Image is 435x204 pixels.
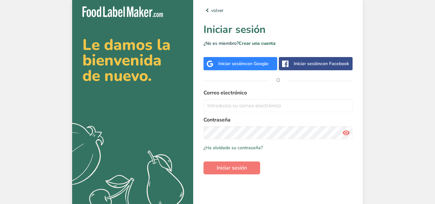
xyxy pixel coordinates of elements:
button: Iniciar sesión [203,161,260,174]
span: con Google [245,61,269,67]
label: Contraseña [203,116,353,124]
span: O [269,71,288,90]
input: Introduzca su correo electrónico [203,99,353,112]
label: Correo electrónico [203,89,353,97]
a: volver [203,6,353,14]
h1: Iniciar sesión [203,22,353,37]
a: ¿Ha olvidado su contraseña? [203,144,263,151]
h2: Le damos la bienvenida de nuevo. [82,37,183,83]
span: con Facebook [320,61,349,67]
div: Iniciar sesión [218,60,269,67]
p: ¿No es miembro? [203,40,353,47]
span: Iniciar sesión [217,164,247,172]
img: Food Label Maker [82,6,163,17]
div: Iniciar sesión [294,60,349,67]
a: Crear una cuenta [239,40,276,46]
